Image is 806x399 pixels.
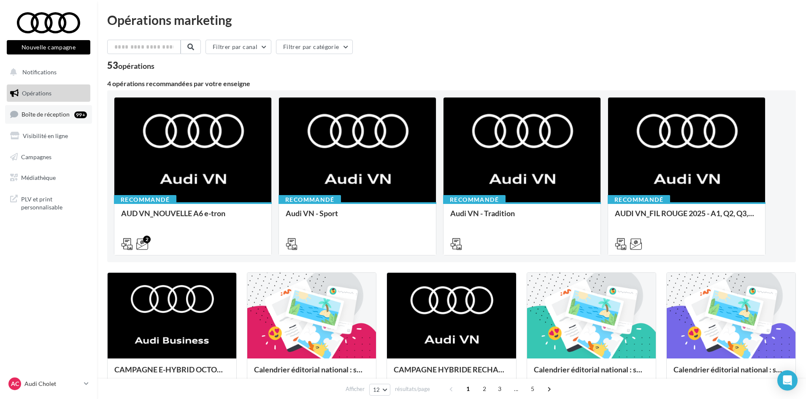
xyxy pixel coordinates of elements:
button: Filtrer par catégorie [276,40,353,54]
div: 99+ [74,111,87,118]
div: opérations [118,62,154,70]
span: Campagnes [21,153,51,160]
span: Boîte de réception [22,111,70,118]
div: Opérations marketing [107,14,796,26]
span: Afficher [346,385,365,393]
a: Visibilité en ligne [5,127,92,145]
div: 2 [143,236,151,243]
a: Boîte de réception99+ [5,105,92,123]
div: Audi VN - Tradition [450,209,594,226]
button: Filtrer par canal [206,40,271,54]
span: PLV et print personnalisable [21,193,87,212]
a: Médiathèque [5,169,92,187]
button: Nouvelle campagne [7,40,90,54]
div: Recommandé [443,195,506,204]
div: AUD VN_NOUVELLE A6 e-tron [121,209,265,226]
span: 2 [478,382,491,396]
button: Notifications [5,63,89,81]
a: AC Audi Cholet [7,376,90,392]
span: 12 [373,386,380,393]
span: Visibilité en ligne [23,132,68,139]
p: Audi Cholet [24,380,81,388]
a: Campagnes [5,148,92,166]
span: ... [509,382,523,396]
div: Calendrier éditorial national : semaine du 22.09 au 28.09 [254,365,369,382]
div: 4 opérations recommandées par votre enseigne [107,80,796,87]
span: Médiathèque [21,174,56,181]
a: PLV et print personnalisable [5,190,92,215]
div: Calendrier éditorial national : semaine du 15.09 au 21.09 [534,365,649,382]
div: Recommandé [279,195,341,204]
div: Open Intercom Messenger [777,370,798,391]
div: Audi VN - Sport [286,209,429,226]
div: AUDI VN_FIL ROUGE 2025 - A1, Q2, Q3, Q5 et Q4 e-tron [615,209,758,226]
span: résultats/page [395,385,430,393]
span: AC [11,380,19,388]
span: 1 [461,382,475,396]
span: Opérations [22,90,51,97]
div: 53 [107,61,154,70]
button: 12 [369,384,391,396]
div: Recommandé [608,195,670,204]
span: 5 [526,382,539,396]
div: Recommandé [114,195,176,204]
span: 3 [493,382,506,396]
div: CAMPAGNE E-HYBRID OCTOBRE B2B [114,365,230,382]
div: CAMPAGNE HYBRIDE RECHARGEABLE [394,365,509,382]
a: Opérations [5,84,92,102]
span: Notifications [22,68,57,76]
div: Calendrier éditorial national : semaine du 08.09 au 14.09 [673,365,789,382]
